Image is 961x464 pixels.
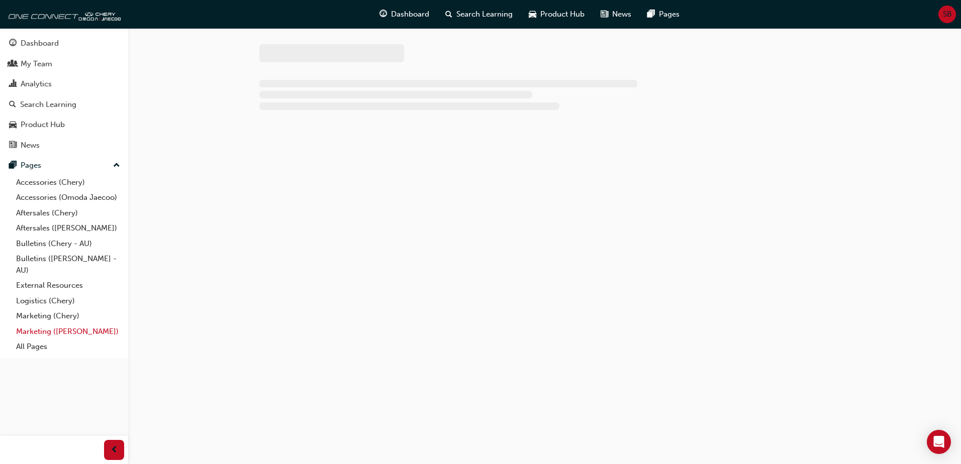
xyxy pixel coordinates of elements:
[938,6,956,23] button: SB
[4,95,124,114] a: Search Learning
[540,9,585,20] span: Product Hub
[12,236,124,252] a: Bulletins (Chery - AU)
[21,160,41,171] div: Pages
[12,205,124,221] a: Aftersales (Chery)
[445,8,452,21] span: search-icon
[9,39,17,48] span: guage-icon
[12,324,124,339] a: Marketing ([PERSON_NAME])
[601,8,608,21] span: news-icon
[456,9,513,20] span: Search Learning
[21,58,52,70] div: My Team
[4,136,124,155] a: News
[612,9,631,20] span: News
[5,4,121,24] img: oneconnect
[12,220,124,236] a: Aftersales ([PERSON_NAME])
[9,121,17,130] span: car-icon
[391,9,429,20] span: Dashboard
[639,4,688,25] a: pages-iconPages
[4,156,124,175] button: Pages
[4,55,124,73] a: My Team
[111,444,118,456] span: prev-icon
[113,159,120,172] span: up-icon
[9,161,17,170] span: pages-icon
[529,8,536,21] span: car-icon
[21,78,52,90] div: Analytics
[4,34,124,53] a: Dashboard
[21,38,59,49] div: Dashboard
[593,4,639,25] a: news-iconNews
[4,32,124,156] button: DashboardMy TeamAnalyticsSearch LearningProduct HubNews
[659,9,680,20] span: Pages
[4,115,124,134] a: Product Hub
[379,8,387,21] span: guage-icon
[437,4,521,25] a: search-iconSearch Learning
[647,8,655,21] span: pages-icon
[927,430,951,454] div: Open Intercom Messenger
[9,80,17,89] span: chart-icon
[12,293,124,309] a: Logistics (Chery)
[9,141,17,150] span: news-icon
[21,119,65,131] div: Product Hub
[12,308,124,324] a: Marketing (Chery)
[4,75,124,93] a: Analytics
[943,9,952,20] span: SB
[371,4,437,25] a: guage-iconDashboard
[521,4,593,25] a: car-iconProduct Hub
[12,175,124,190] a: Accessories (Chery)
[12,190,124,205] a: Accessories (Omoda Jaecoo)
[21,140,40,151] div: News
[12,339,124,355] a: All Pages
[20,99,76,110] div: Search Learning
[12,251,124,278] a: Bulletins ([PERSON_NAME] - AU)
[9,60,17,69] span: people-icon
[12,278,124,293] a: External Resources
[9,100,16,109] span: search-icon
